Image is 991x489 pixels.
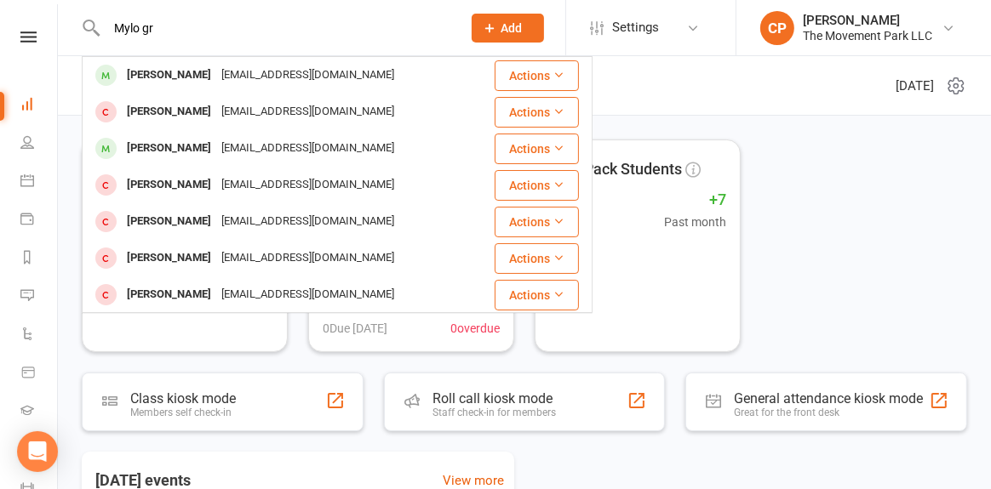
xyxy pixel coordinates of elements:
div: Staff check-in for members [432,407,556,418]
div: Roll call kiosk mode [432,390,556,407]
span: Settings [612,9,659,47]
button: Actions [495,97,579,128]
button: Actions [495,170,579,201]
input: Search... [101,16,450,40]
a: Calendar [20,163,59,202]
div: [PERSON_NAME] [122,63,216,88]
div: [EMAIL_ADDRESS][DOMAIN_NAME] [216,100,399,124]
span: 0 overdue [450,319,500,338]
a: People [20,125,59,163]
div: [PERSON_NAME] [122,209,216,234]
div: Class kiosk mode [130,390,236,407]
button: Add [472,14,544,43]
div: [PERSON_NAME] [122,100,216,124]
span: Intro Pack Students [549,157,682,182]
button: Actions [495,60,579,91]
span: 0 Due [DATE] [323,319,387,338]
div: General attendance kiosk mode [734,390,923,407]
div: [EMAIL_ADDRESS][DOMAIN_NAME] [216,63,399,88]
span: Past month [664,213,726,231]
div: [PERSON_NAME] [803,13,932,28]
div: [EMAIL_ADDRESS][DOMAIN_NAME] [216,209,399,234]
span: [DATE] [896,76,934,96]
span: +7 [664,188,726,213]
div: The Movement Park LLC [803,28,932,43]
button: Actions [495,243,579,274]
div: Members self check-in [130,407,236,418]
div: [EMAIL_ADDRESS][DOMAIN_NAME] [216,246,399,270]
span: Add [501,21,523,35]
div: Open Intercom Messenger [17,431,58,472]
button: Actions [495,134,579,164]
a: Reports [20,240,59,278]
div: [EMAIL_ADDRESS][DOMAIN_NAME] [216,136,399,161]
div: [EMAIL_ADDRESS][DOMAIN_NAME] [216,282,399,307]
div: [PERSON_NAME] [122,136,216,161]
div: Great for the front desk [734,407,923,418]
div: [PERSON_NAME] [122,246,216,270]
button: Actions [495,280,579,310]
div: [PERSON_NAME] [122,173,216,197]
a: Payments [20,202,59,240]
button: Actions [495,207,579,237]
div: [EMAIL_ADDRESS][DOMAIN_NAME] [216,173,399,197]
a: Dashboard [20,87,59,125]
div: [PERSON_NAME] [122,282,216,307]
div: CP [760,11,794,45]
a: Product Sales [20,355,59,393]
